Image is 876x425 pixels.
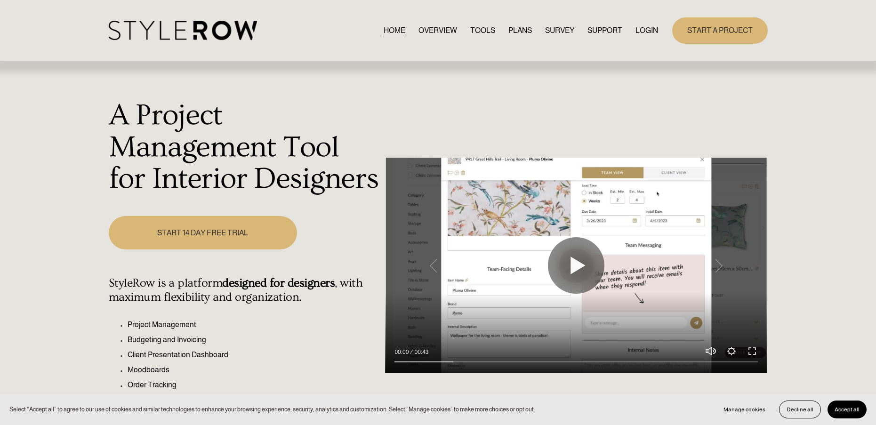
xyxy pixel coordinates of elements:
p: Moodboards [128,364,380,376]
p: Client Presentation Dashboard [128,349,380,361]
a: SURVEY [545,24,574,37]
a: folder dropdown [587,24,622,37]
a: PLANS [508,24,532,37]
button: Decline all [779,401,821,418]
button: Play [548,237,604,294]
button: Manage cookies [716,401,772,418]
span: Accept all [835,406,860,413]
span: SUPPORT [587,25,622,36]
img: StyleRow [109,21,257,40]
p: Budgeting and Invoicing [128,334,380,345]
p: Select “Accept all” to agree to our use of cookies and similar technologies to enhance your brows... [9,405,535,414]
h1: A Project Management Tool for Interior Designers [109,100,380,195]
a: START 14 DAY FREE TRIAL [109,216,297,249]
a: HOME [384,24,405,37]
p: Project Management [128,319,380,330]
p: Order Tracking [128,379,380,391]
h4: StyleRow is a platform , with maximum flexibility and organization. [109,276,380,305]
a: LOGIN [635,24,658,37]
div: Duration [411,347,431,357]
input: Seek [394,358,758,365]
a: TOOLS [470,24,495,37]
a: START A PROJECT [672,17,768,43]
span: Decline all [787,406,813,413]
button: Accept all [828,401,867,418]
div: Current time [394,347,411,357]
strong: designed for designers [222,276,335,290]
a: OVERVIEW [418,24,457,37]
span: Manage cookies [723,406,765,413]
